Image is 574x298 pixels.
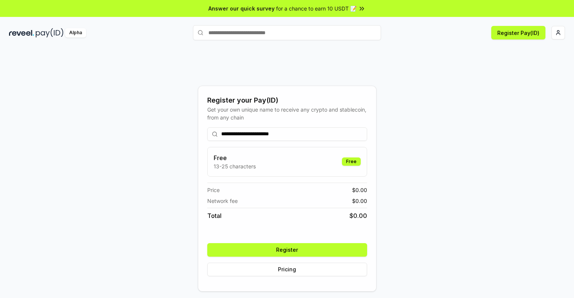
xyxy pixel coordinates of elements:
[491,26,545,39] button: Register Pay(ID)
[207,197,238,205] span: Network fee
[214,162,256,170] p: 13-25 characters
[352,197,367,205] span: $ 0.00
[207,95,367,106] div: Register your Pay(ID)
[352,186,367,194] span: $ 0.00
[9,28,34,38] img: reveel_dark
[349,211,367,220] span: $ 0.00
[65,28,86,38] div: Alpha
[276,5,357,12] span: for a chance to earn 10 USDT 📝
[207,211,222,220] span: Total
[36,28,64,38] img: pay_id
[207,106,367,121] div: Get your own unique name to receive any crypto and stablecoin, from any chain
[207,263,367,276] button: Pricing
[207,243,367,257] button: Register
[208,5,275,12] span: Answer our quick survey
[342,157,361,166] div: Free
[214,153,256,162] h3: Free
[207,186,220,194] span: Price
